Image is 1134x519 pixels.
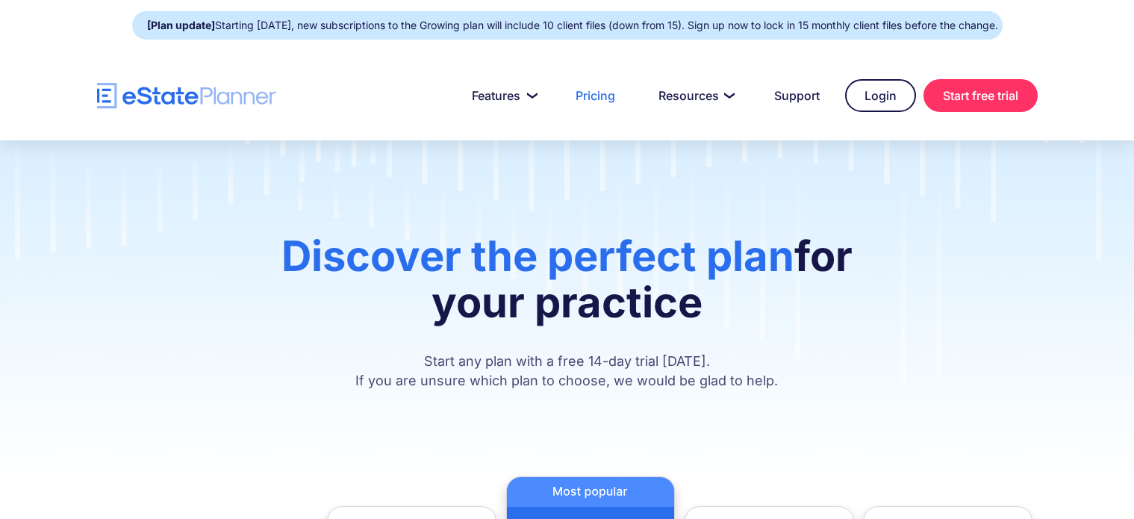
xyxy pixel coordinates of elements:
[641,81,749,111] a: Resources
[756,81,838,111] a: Support
[147,15,998,36] div: Starting [DATE], new subscriptions to the Growing plan will include 10 client files (down from 15...
[97,83,276,109] a: home
[454,81,550,111] a: Features
[249,233,885,341] h1: for your practice
[281,231,794,282] span: Discover the perfect plan
[923,79,1038,112] a: Start free trial
[845,79,916,112] a: Login
[249,352,885,391] p: Start any plan with a free 14-day trial [DATE]. If you are unsure which plan to choose, we would ...
[147,19,215,31] strong: [Plan update]
[558,81,633,111] a: Pricing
